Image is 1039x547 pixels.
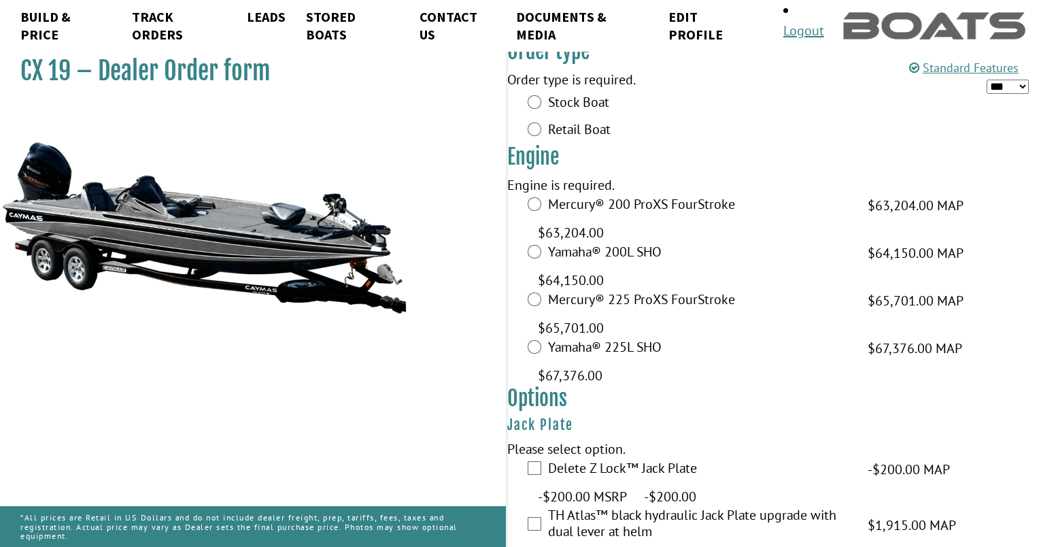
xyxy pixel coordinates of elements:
span: $64,150.00 [538,270,604,291]
div: Order type is required. [507,69,1039,90]
h3: Options [507,386,1039,411]
a: Track Orders [125,8,234,44]
a: Stored Boats [299,8,406,44]
h3: Engine [507,144,1039,169]
span: $64,150.00 MAP [868,243,964,263]
img: header-img-254127e0d71590253d4cf57f5b8b17b756bd278d0e62775bdf129cc0fd38fc60.png [843,12,1025,39]
a: Contact Us [413,8,503,44]
span: -$200.00 MAP [868,459,950,480]
label: Stock Boat [548,94,851,114]
span: $67,376.00 [538,365,602,386]
span: $67,376.00 MAP [868,338,962,359]
a: Documents & Media [509,8,655,44]
div: Engine is required. [507,175,1039,195]
a: Standard Features [909,60,1019,76]
span: $1,915.00 MAP [868,515,956,535]
span: -$200.00 [644,486,696,507]
span: $65,701.00 [538,318,604,338]
label: Retail Boat [548,121,851,141]
label: Delete Z Lock™ Jack Plate [548,460,851,480]
p: *All prices are Retail in US Dollars and do not include dealer freight, prep, tariffs, fees, taxe... [20,506,486,547]
a: Leads [240,8,292,26]
div: Please select option. [507,439,1039,459]
label: TH Atlas™ black hydraulic Jack Plate upgrade with dual lever at helm [548,507,851,543]
span: $63,204.00 [538,222,604,243]
a: Edit Profile [662,8,762,44]
h4: Jack Plate [507,416,1039,433]
label: Mercury® 200 ProXS FourStroke [548,196,851,216]
label: Mercury® 225 ProXS FourStroke [548,291,851,311]
span: $63,204.00 MAP [868,195,964,216]
span: -$200.00 MSRP [538,486,627,507]
a: Logout [783,22,824,39]
label: Yamaha® 225L SHO [548,339,851,359]
span: $65,701.00 MAP [868,291,964,311]
label: Yamaha® 200L SHO [548,244,851,263]
a: Build & Price [14,8,118,44]
h1: CX 19 – Dealer Order form [20,56,472,86]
